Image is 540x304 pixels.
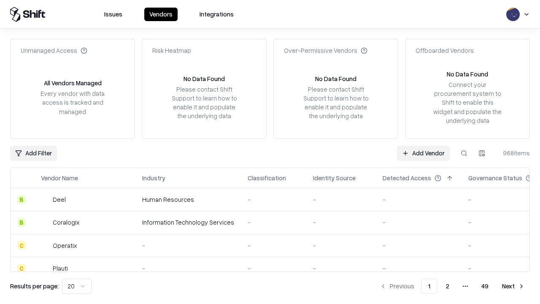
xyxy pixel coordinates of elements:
[194,8,239,21] button: Integrations
[439,279,456,294] button: 2
[17,264,26,272] div: C
[284,46,367,55] div: Over-Permissive Vendors
[17,218,26,227] div: B
[313,174,356,182] div: Identity Source
[313,264,369,273] div: -
[41,264,49,272] img: Plauti
[53,264,68,273] div: Plauti
[17,195,26,204] div: B
[10,146,57,161] button: Add Filter
[416,46,474,55] div: Offboarded Vendors
[142,218,234,227] div: Information Technology Services
[41,218,49,227] img: Coralogix
[142,241,234,250] div: -
[496,149,530,157] div: 968 items
[421,279,437,294] button: 1
[53,218,79,227] div: Coralogix
[248,195,300,204] div: -
[53,241,77,250] div: Operatix
[383,195,455,204] div: -
[41,195,49,204] img: Deel
[375,279,530,294] nav: pagination
[10,282,59,290] p: Results per page:
[383,264,455,273] div: -
[315,74,356,83] div: No Data Found
[21,46,87,55] div: Unmanaged Access
[248,174,286,182] div: Classification
[248,264,300,273] div: -
[144,8,178,21] button: Vendors
[41,174,78,182] div: Vendor Name
[447,70,488,79] div: No Data Found
[432,80,502,125] div: Connect your procurement system to Shift to enable this widget and populate the underlying data
[53,195,66,204] div: Deel
[41,241,49,250] img: Operatix
[17,241,26,250] div: C
[38,89,108,116] div: Every vendor with data access is tracked and managed
[142,174,165,182] div: Industry
[248,218,300,227] div: -
[313,218,369,227] div: -
[397,146,450,161] a: Add Vendor
[142,195,234,204] div: Human Resources
[383,174,431,182] div: Detected Access
[301,85,371,121] div: Please contact Shift Support to learn how to enable it and populate the underlying data
[169,85,239,121] div: Please contact Shift Support to learn how to enable it and populate the underlying data
[475,279,495,294] button: 49
[248,241,300,250] div: -
[497,279,530,294] button: Next
[383,218,455,227] div: -
[142,264,234,273] div: -
[99,8,127,21] button: Issues
[313,195,369,204] div: -
[184,74,225,83] div: No Data Found
[383,241,455,250] div: -
[44,79,102,87] div: All Vendors Managed
[468,174,522,182] div: Governance Status
[152,46,191,55] div: Risk Heatmap
[313,241,369,250] div: -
